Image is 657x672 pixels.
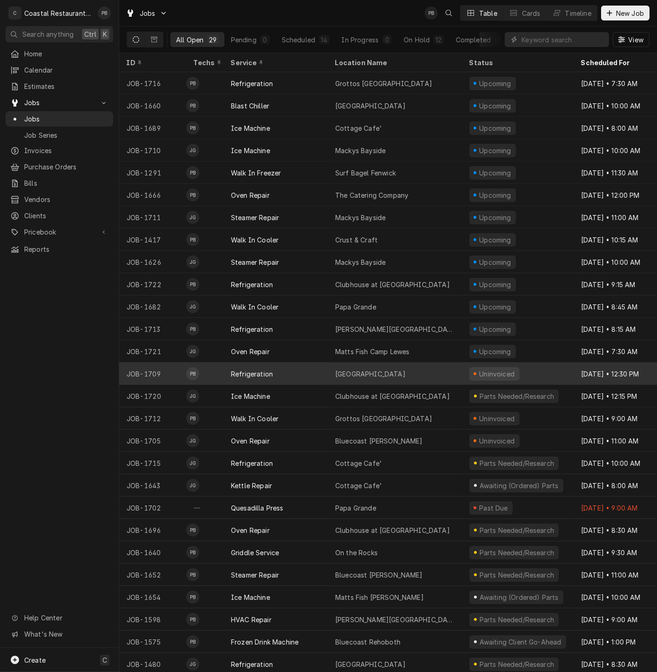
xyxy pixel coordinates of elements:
a: Go to What's New [6,626,113,642]
div: Crust & Craft [335,235,378,245]
div: JOB-1598 [119,608,186,631]
div: Phill Blush's Avatar [186,233,199,246]
span: Search anything [22,29,74,39]
button: View [613,32,650,47]
a: Purchase Orders [6,159,113,175]
div: Steamer Repair [231,257,279,267]
div: Awaiting (Ordered) Parts [478,592,559,602]
div: Kettle Repair [231,481,272,491]
div: PB [186,546,199,559]
div: James Gatton's Avatar [186,390,199,403]
span: K [103,29,107,39]
span: Ctrl [84,29,96,39]
div: Refrigeration [231,79,273,88]
div: JG [186,255,199,269]
div: JOB-1713 [119,318,186,340]
div: Upcoming [478,280,513,289]
div: Walk In Cooler [231,302,278,312]
div: JOB-1660 [119,94,186,117]
span: View [626,35,645,45]
div: PB [186,323,199,336]
button: Search anythingCtrlK [6,26,113,42]
a: Estimates [6,79,113,94]
button: New Job [601,6,650,20]
span: Create [24,656,46,664]
div: 0 [262,35,268,45]
div: [PERSON_NAME][GEOGRAPHIC_DATA] [335,615,454,625]
div: ID [127,58,177,67]
div: JOB-1417 [119,228,186,251]
div: JOB-1643 [119,474,186,497]
span: What's New [24,629,108,639]
div: Cottage Cafe' [335,481,382,491]
a: Go to Jobs [122,6,171,21]
div: JG [186,390,199,403]
div: Upcoming [478,302,513,312]
div: Papa Grande [335,503,376,513]
div: Phill Blush's Avatar [186,323,199,336]
div: Clubhouse at [GEOGRAPHIC_DATA] [335,525,450,535]
div: Oven Repair [231,347,270,356]
div: Cottage Cafe' [335,458,382,468]
div: PB [186,568,199,581]
div: James Gatton's Avatar [186,300,199,313]
div: Cards [522,8,541,18]
div: Matts Fish [PERSON_NAME] [335,592,424,602]
div: [PERSON_NAME][GEOGRAPHIC_DATA] [335,324,454,334]
div: Refrigeration [231,659,273,669]
div: Clubhouse at [GEOGRAPHIC_DATA] [335,391,450,401]
div: Upcoming [478,213,513,222]
div: Upcoming [478,257,513,267]
div: Awaiting Client Go-Ahead [478,637,562,647]
div: Ice Machine [231,123,270,133]
input: Keyword search [522,32,604,47]
div: Bluecoast Rehoboth [335,637,400,647]
div: JOB-1689 [119,117,186,139]
div: Phill Blush's Avatar [186,412,199,425]
div: PB [186,77,199,90]
div: Phill Blush's Avatar [186,188,199,202]
div: Parts Needed/Research [478,659,555,669]
div: JOB-1682 [119,296,186,318]
div: Timeline [565,8,591,18]
div: All Open [176,35,203,45]
span: Job Series [24,130,108,140]
div: Past Due [478,503,509,513]
div: Oven Repair [231,525,270,535]
a: Job Series [6,128,113,143]
div: HVAC Repair [231,615,271,625]
div: JG [186,300,199,313]
div: JOB-1705 [119,430,186,452]
div: JG [186,434,199,447]
div: C [8,7,21,20]
div: 29 [209,35,217,45]
a: Jobs [6,111,113,127]
div: PB [186,635,199,648]
div: Parts Needed/Research [478,525,555,535]
div: Scheduled [282,35,315,45]
div: JOB-1626 [119,251,186,273]
div: JOB-1702 [119,497,186,519]
div: Walk In Freezer [231,168,281,178]
div: JG [186,479,199,492]
div: Cottage Cafe' [335,123,382,133]
div: PB [186,166,199,179]
div: On Hold [404,35,430,45]
div: JOB-1722 [119,273,186,296]
div: Matts Fish Camp Lewes [335,347,409,356]
div: In Progress [342,35,379,45]
span: C [102,655,107,665]
div: JOB-1575 [119,631,186,653]
a: Bills [6,175,113,191]
div: Techs [194,58,223,67]
div: Clubhouse at [GEOGRAPHIC_DATA] [335,280,450,289]
span: Bills [24,178,108,188]
div: On the Rocks [335,548,378,558]
div: Mackys Bayside [335,146,386,155]
div: JOB-1652 [119,564,186,586]
a: Clients [6,208,113,223]
div: Upcoming [478,123,513,133]
div: Refrigeration [231,458,273,468]
div: James Gatton's Avatar [186,255,199,269]
div: JG [186,144,199,157]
